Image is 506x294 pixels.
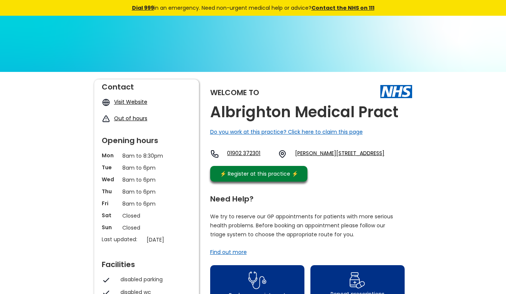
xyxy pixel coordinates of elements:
p: Sat [102,212,119,219]
p: Closed [122,212,171,220]
p: Wed [102,176,119,183]
p: Sun [102,224,119,231]
a: Do you work at this practice? Click here to claim this page [210,128,363,136]
img: practice location icon [278,149,287,158]
p: [DATE] [147,236,195,244]
p: Tue [102,164,119,171]
img: The NHS logo [380,85,412,98]
h2: Albrighton Medical Pract [210,104,398,121]
a: Visit Website [114,98,147,106]
img: globe icon [102,98,110,107]
p: Thu [102,188,119,195]
p: 8am to 6pm [122,164,171,172]
div: Facilities [102,257,191,268]
div: disabled parking [120,276,188,283]
div: ⚡️ Register at this practice ⚡️ [216,170,302,178]
p: Mon [102,152,119,159]
div: Need Help? [210,191,405,203]
img: book appointment icon [248,269,266,291]
img: telephone icon [210,149,219,158]
p: 8am to 6pm [122,176,171,184]
img: exclamation icon [102,115,110,123]
a: [PERSON_NAME][STREET_ADDRESS] [295,149,384,158]
div: Contact [102,79,191,91]
p: 8am to 8:30pm [122,152,171,160]
a: Contact the NHS on 111 [312,4,374,12]
p: 8am to 6pm [122,188,171,196]
p: Last updated: [102,236,143,243]
a: ⚡️ Register at this practice ⚡️ [210,166,307,182]
p: Closed [122,224,171,232]
p: 8am to 6pm [122,200,171,208]
p: Fri [102,200,119,207]
div: Welcome to [210,89,259,96]
div: in an emergency. Need non-urgent medical help or advice? [81,4,425,12]
a: Dial 999 [132,4,154,12]
img: repeat prescription icon [349,270,365,290]
p: We try to reserve our GP appointments for patients with more serious health problems. Before book... [210,212,393,239]
a: Out of hours [114,115,147,122]
a: 01902 372301 [227,149,272,158]
a: Find out more [210,248,247,256]
div: Opening hours [102,133,191,144]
